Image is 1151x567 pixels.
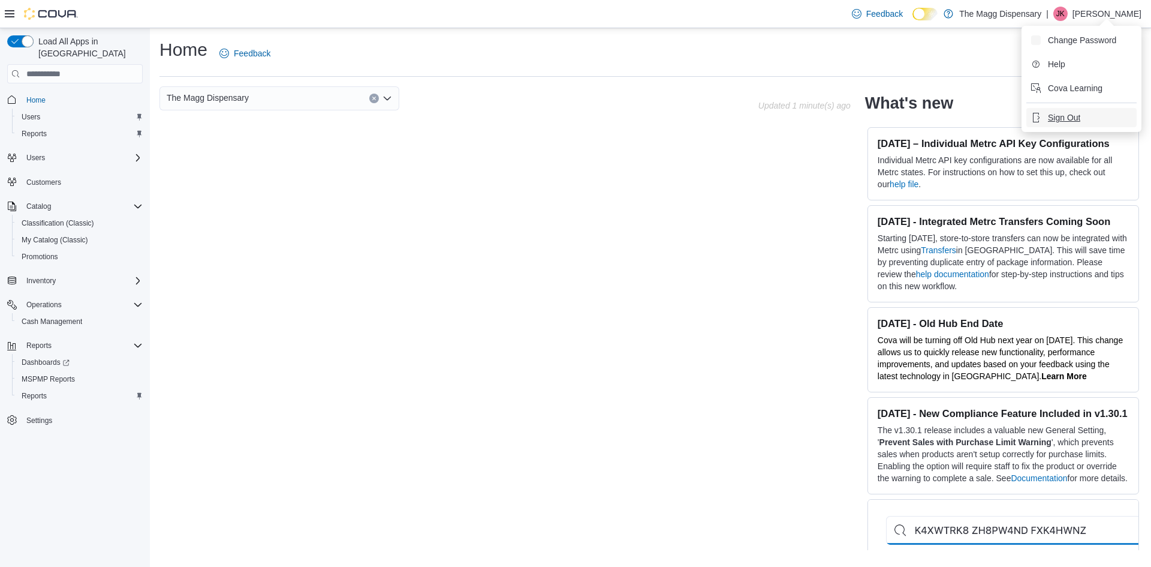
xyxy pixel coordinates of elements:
nav: Complex example [7,86,143,460]
span: Load All Apps in [GEOGRAPHIC_DATA] [34,35,143,59]
span: Reports [17,389,143,403]
a: Dashboards [17,355,74,370]
img: Cova [24,8,78,20]
span: Settings [22,413,143,428]
span: Inventory [26,276,56,286]
button: Users [2,149,147,166]
span: Users [22,112,40,122]
span: Classification (Classic) [22,218,94,228]
span: Customers [22,175,143,190]
span: Cash Management [22,317,82,326]
span: Operations [22,298,143,312]
span: Users [22,151,143,165]
button: Clear input [369,94,379,103]
span: Users [17,110,143,124]
button: Catalog [2,198,147,215]
span: Promotions [17,250,143,264]
p: The Magg Dispensary [959,7,1041,21]
div: Julie Knight [1053,7,1068,21]
button: Inventory [22,274,61,288]
a: Classification (Classic) [17,216,99,230]
span: Reports [17,127,143,141]
span: Reports [26,341,52,350]
h3: [DATE] - Integrated Metrc Transfers Coming Soon [878,215,1129,227]
button: Operations [2,296,147,313]
span: Reports [22,338,143,353]
button: Reports [12,388,147,404]
span: Inventory [22,274,143,288]
span: Catalog [26,202,51,211]
h3: [DATE] - New Compliance Feature Included in v1.30.1 [878,407,1129,419]
span: Customers [26,178,61,187]
span: My Catalog (Classic) [22,235,88,245]
button: MSPMP Reports [12,371,147,388]
button: Help [1026,55,1137,74]
h3: [DATE] – Individual Metrc API Key Configurations [878,137,1129,149]
a: Reports [17,127,52,141]
span: My Catalog (Classic) [17,233,143,247]
button: Customers [2,173,147,191]
button: Cova Learning [1026,79,1137,98]
p: The v1.30.1 release includes a valuable new General Setting, ' ', which prevents sales when produ... [878,424,1129,484]
p: Updated 1 minute(s) ago [758,101,851,110]
h1: Home [159,38,207,62]
button: Reports [22,338,56,353]
p: [PERSON_NAME] [1072,7,1141,21]
p: Starting [DATE], store-to-store transfers can now be integrated with Metrc using in [GEOGRAPHIC_D... [878,232,1129,292]
span: MSPMP Reports [17,372,143,386]
a: help file [890,179,918,189]
span: Settings [26,416,52,425]
a: Dashboards [12,354,147,371]
span: Cova Learning [1048,82,1102,94]
a: Settings [22,413,57,428]
span: Dashboards [22,358,70,367]
h3: [DATE] - Old Hub End Date [878,317,1129,329]
a: Customers [22,175,66,190]
span: Classification (Classic) [17,216,143,230]
button: Sign Out [1026,108,1137,127]
a: MSPMP Reports [17,372,80,386]
button: Reports [2,337,147,354]
a: help documentation [916,269,989,279]
span: The Magg Dispensary [167,91,249,105]
span: Catalog [22,199,143,214]
span: Change Password [1048,34,1116,46]
button: Open list of options [382,94,392,103]
a: Home [22,93,50,107]
button: Promotions [12,248,147,265]
button: My Catalog (Classic) [12,232,147,248]
span: Help [1048,58,1065,70]
span: Home [26,95,46,105]
span: Dashboards [17,355,143,370]
a: Learn More [1041,371,1086,381]
span: Promotions [22,252,58,262]
span: JK [1056,7,1065,21]
span: Sign Out [1048,112,1080,124]
span: Feedback [866,8,903,20]
button: Classification (Classic) [12,215,147,232]
h2: What's new [865,94,953,113]
a: Cash Management [17,314,87,329]
span: Reports [22,129,47,139]
a: Promotions [17,250,63,264]
span: Cash Management [17,314,143,329]
button: Home [2,91,147,108]
input: Dark Mode [912,8,938,20]
button: Users [22,151,50,165]
button: Inventory [2,272,147,289]
a: Users [17,110,45,124]
button: Reports [12,125,147,142]
a: Transfers [921,245,956,255]
span: Users [26,153,45,163]
span: Cova will be turning off Old Hub next year on [DATE]. This change allows us to quickly release ne... [878,335,1123,381]
p: Individual Metrc API key configurations are now available for all Metrc states. For instructions ... [878,154,1129,190]
a: Documentation [1011,473,1067,483]
button: Users [12,109,147,125]
p: | [1046,7,1048,21]
span: Reports [22,391,47,401]
button: Cash Management [12,313,147,330]
span: Feedback [234,47,270,59]
button: Settings [2,412,147,429]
